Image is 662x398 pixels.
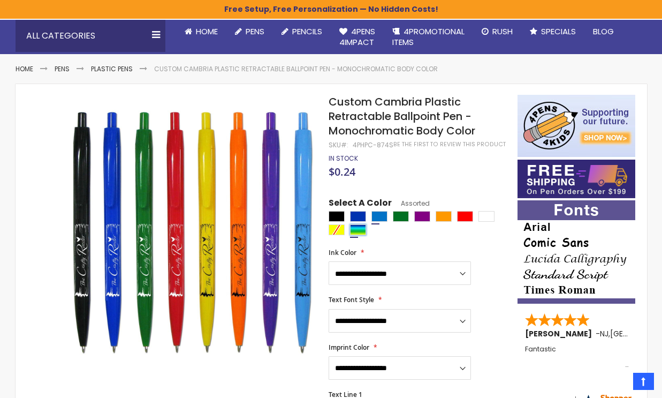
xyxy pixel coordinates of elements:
a: Top [633,373,654,390]
strong: SKU [329,140,348,149]
span: Imprint Color [329,343,369,352]
div: 4PHPC-874S [353,141,393,149]
a: Pens [226,20,273,43]
span: Blog [593,26,614,37]
div: Red [457,211,473,222]
img: Free shipping on orders over $199 [518,160,635,198]
div: Blue [350,211,366,222]
span: $0.24 [329,164,355,179]
span: 4PROMOTIONAL ITEMS [392,26,465,48]
div: Purple [414,211,430,222]
span: Pens [246,26,264,37]
a: Blog [584,20,622,43]
span: [PERSON_NAME] [525,328,596,339]
a: 4Pens4impact [331,20,384,55]
a: Specials [521,20,584,43]
a: Plastic Pens [91,64,133,73]
a: Be the first to review this product [393,140,506,148]
div: White [478,211,494,222]
img: font-personalization-examples [518,200,635,304]
a: Home [176,20,226,43]
span: Assorted [392,199,430,208]
span: 4Pens 4impact [339,26,375,48]
span: Custom Cambria Plastic Retractable Ballpoint Pen - Monochromatic Body Color [329,94,475,138]
a: Home [16,64,33,73]
span: Select A Color [329,197,392,212]
div: Blue Light [371,211,387,222]
span: Specials [541,26,576,37]
img: 4pens 4 kids [518,95,635,157]
span: Ink Color [329,248,356,257]
div: Availability [329,154,358,163]
span: NJ [600,328,608,339]
a: Pencils [273,20,331,43]
span: Text Font Style [329,295,374,304]
div: Assorted [350,224,366,235]
div: Fantastic [525,346,629,369]
div: Orange [436,211,452,222]
a: 4PROMOTIONALITEMS [384,20,473,55]
span: Rush [492,26,513,37]
span: Home [196,26,218,37]
div: Black [329,211,345,222]
li: Custom Cambria Plastic Retractable Ballpoint Pen - Monochromatic Body Color [154,65,438,73]
div: Green [393,211,409,222]
a: Pens [55,64,70,73]
img: image_3_1.jpg [70,110,314,355]
a: Rush [473,20,521,43]
div: All Categories [16,20,165,52]
span: In stock [329,154,358,163]
span: Pencils [292,26,322,37]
